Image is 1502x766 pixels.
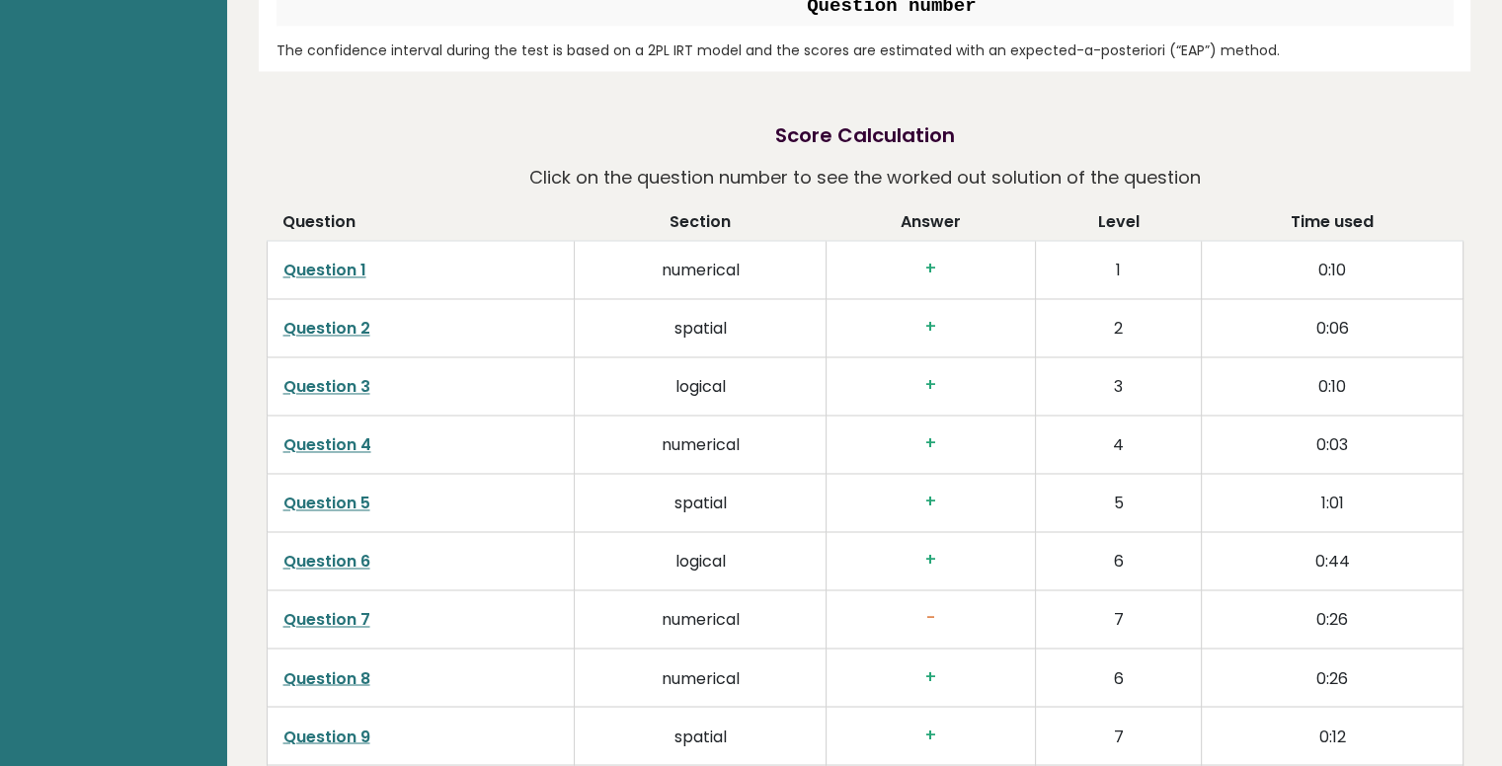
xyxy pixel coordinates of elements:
td: 0:26 [1202,649,1462,707]
td: 6 [1035,532,1201,590]
td: 0:10 [1202,357,1462,416]
td: 0:44 [1202,532,1462,590]
h2: Score Calculation [775,120,955,150]
h3: + [842,725,1019,745]
td: 4 [1035,416,1201,474]
h3: + [842,433,1019,454]
td: numerical [575,649,827,707]
div: The confidence interval during the test is based on a 2PL IRT model and the scores are estimated ... [277,40,1454,61]
h3: + [842,666,1019,687]
a: Question 1 [283,259,366,281]
a: Question 3 [283,375,370,398]
h3: - [842,608,1019,629]
td: spatial [575,299,827,357]
td: 7 [1035,707,1201,765]
a: Question 7 [283,608,370,631]
td: 0:03 [1202,416,1462,474]
td: 3 [1035,357,1201,416]
td: spatial [575,474,827,532]
td: 5 [1035,474,1201,532]
a: Question 2 [283,317,370,340]
td: 1 [1035,241,1201,299]
td: numerical [575,241,827,299]
p: Click on the question number to see the worked out solution of the question [529,160,1201,195]
a: Question 4 [283,433,371,456]
td: 6 [1035,649,1201,707]
td: logical [575,532,827,590]
th: Question [267,210,575,241]
a: Question 8 [283,666,370,689]
a: Question 6 [283,550,370,573]
td: 0:12 [1202,707,1462,765]
h3: + [842,492,1019,512]
h3: + [842,375,1019,396]
th: Section [575,210,827,241]
td: spatial [575,707,827,765]
td: 0:26 [1202,590,1462,649]
td: 0:10 [1202,241,1462,299]
a: Question 9 [283,725,370,747]
h3: + [842,259,1019,279]
td: logical [575,357,827,416]
td: 0:06 [1202,299,1462,357]
a: Question 5 [283,492,370,514]
th: Answer [827,210,1036,241]
h3: + [842,317,1019,338]
td: 2 [1035,299,1201,357]
td: 1:01 [1202,474,1462,532]
td: numerical [575,590,827,649]
td: numerical [575,416,827,474]
th: Time used [1202,210,1462,241]
th: Level [1035,210,1201,241]
h3: + [842,550,1019,571]
td: 7 [1035,590,1201,649]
